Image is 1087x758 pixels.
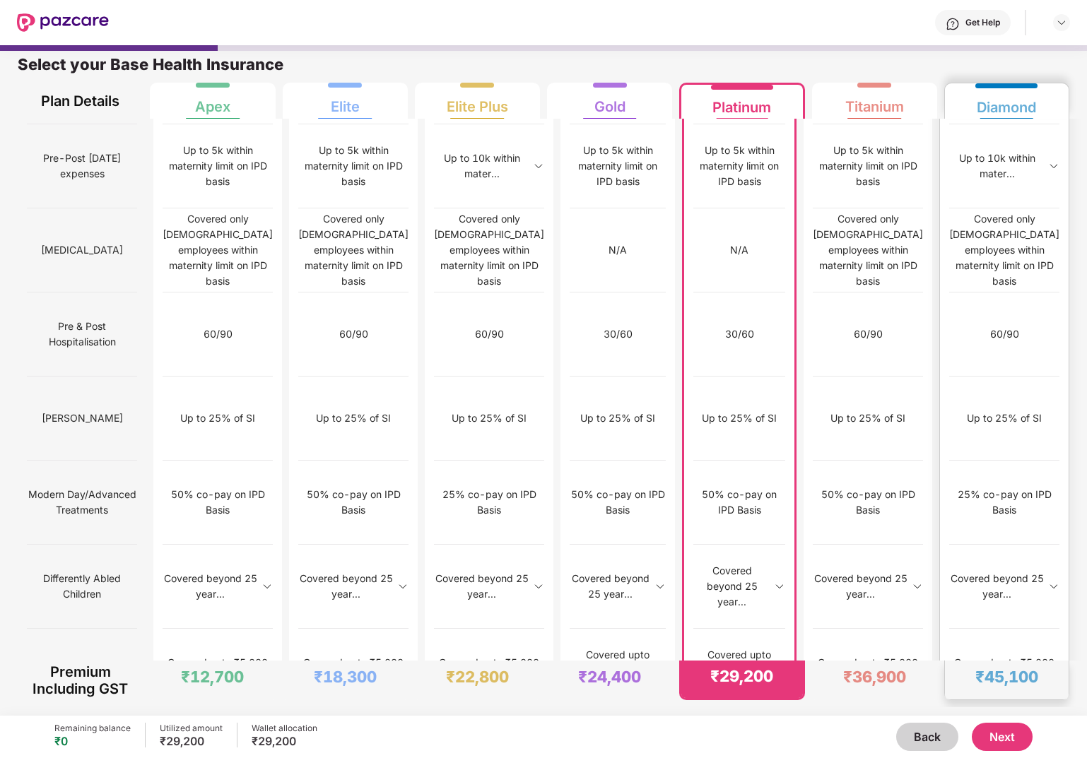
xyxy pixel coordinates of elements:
[949,150,1045,182] div: Up to 10k within mater...
[27,565,137,608] span: Differently Abled Children
[975,667,1038,687] div: ₹45,100
[204,326,233,342] div: 60/90
[42,405,123,432] span: [PERSON_NAME]
[712,88,771,116] div: Platinum
[475,326,504,342] div: 60/90
[27,83,134,119] div: Plan Details
[693,143,785,189] div: Up to 5k within maternity limit on IPD basis
[27,313,137,355] span: Pre & Post Hospitalisation
[434,655,544,686] div: Covered upto ₹5,000 per claim on IPD basis
[693,563,770,610] div: Covered beyond 25 year...
[434,487,544,518] div: 25% co-pay on IPD Basis
[1048,581,1059,592] img: svg+xml;base64,PHN2ZyBpZD0iRHJvcGRvd24tMzJ4MzIiIHhtbG5zPSJodHRwOi8vd3d3LnczLm9yZy8yMDAwL3N2ZyIgd2...
[397,581,409,592] img: svg+xml;base64,PHN2ZyBpZD0iRHJvcGRvd24tMzJ4MzIiIHhtbG5zPSJodHRwOi8vd3d3LnczLm9yZy8yMDAwL3N2ZyIgd2...
[298,211,409,289] div: Covered only [DEMOGRAPHIC_DATA] employees within maternity limit on IPD basis
[314,667,377,687] div: ₹18,300
[654,581,666,592] img: svg+xml;base64,PHN2ZyBpZD0iRHJvcGRvd24tMzJ4MzIiIHhtbG5zPSJodHRwOi8vd3d3LnczLm9yZy8yMDAwL3N2ZyIgd2...
[339,326,368,342] div: 60/90
[163,571,258,602] div: Covered beyond 25 year...
[813,143,923,189] div: Up to 5k within maternity limit on IPD basis
[854,326,883,342] div: 60/90
[41,237,123,263] span: [MEDICAL_DATA]
[813,571,908,602] div: Covered beyond 25 year...
[446,667,509,687] div: ₹22,800
[434,150,529,182] div: Up to 10k within mater...
[54,734,131,748] div: ₹0
[298,487,409,518] div: 50% co-pay on IPD Basis
[830,410,905,426] div: Up to 25% of SI
[331,87,360,115] div: Elite
[967,410,1042,426] div: Up to 25% of SI
[774,581,785,592] img: svg+xml;base64,PHN2ZyBpZD0iRHJvcGRvd24tMzJ4MzIiIHhtbG5zPSJodHRwOi8vd3d3LnczLm9yZy8yMDAwL3N2ZyIgd2...
[570,143,666,189] div: Up to 5k within maternity limit on IPD basis
[316,410,391,426] div: Up to 25% of SI
[912,581,923,592] img: svg+xml;base64,PHN2ZyBpZD0iRHJvcGRvd24tMzJ4MzIiIHhtbG5zPSJodHRwOi8vd3d3LnczLm9yZy8yMDAwL3N2ZyIgd2...
[163,143,273,189] div: Up to 5k within maternity limit on IPD basis
[252,734,317,748] div: ₹29,200
[262,581,273,592] img: svg+xml;base64,PHN2ZyBpZD0iRHJvcGRvd24tMzJ4MzIiIHhtbG5zPSJodHRwOi8vd3d3LnczLm9yZy8yMDAwL3N2ZyIgd2...
[946,17,960,31] img: svg+xml;base64,PHN2ZyBpZD0iSGVscC0zMngzMiIgeG1sbnM9Imh0dHA6Ly93d3cudzMub3JnLzIwMDAvc3ZnIiB3aWR0aD...
[434,571,529,602] div: Covered beyond 25 year...
[452,410,527,426] div: Up to 25% of SI
[609,242,627,258] div: N/A
[18,54,1069,83] div: Select your Base Health Insurance
[163,211,273,289] div: Covered only [DEMOGRAPHIC_DATA] employees within maternity limit on IPD basis
[845,87,904,115] div: Titanium
[252,723,317,734] div: Wallet allocation
[693,647,785,694] div: Covered upto ₹5,000 per claim on IPD basis
[594,87,625,115] div: Gold
[54,723,131,734] div: Remaining balance
[813,487,923,518] div: 50% co-pay on IPD Basis
[977,88,1036,116] div: Diamond
[813,655,923,686] div: Covered upto ₹5,000 per claim on IPD basis
[1048,160,1059,172] img: svg+xml;base64,PHN2ZyBpZD0iRHJvcGRvd24tMzJ4MzIiIHhtbG5zPSJodHRwOi8vd3d3LnczLm9yZy8yMDAwL3N2ZyIgd2...
[813,211,923,289] div: Covered only [DEMOGRAPHIC_DATA] employees within maternity limit on IPD basis
[730,242,748,258] div: N/A
[570,647,666,694] div: Covered upto ₹5,000 per claim on IPD basis
[578,667,641,687] div: ₹24,400
[570,571,651,602] div: Covered beyond 25 year...
[949,655,1059,686] div: Covered upto ₹5,000 per claim on IPD basis
[27,481,137,523] span: Modern Day/Advanced Treatments
[570,487,666,518] div: 50% co-pay on IPD Basis
[17,13,109,32] img: New Pazcare Logo
[965,17,1000,28] div: Get Help
[163,487,273,518] div: 50% co-pay on IPD Basis
[533,581,544,592] img: svg+xml;base64,PHN2ZyBpZD0iRHJvcGRvd24tMzJ4MzIiIHhtbG5zPSJodHRwOi8vd3d3LnczLm9yZy8yMDAwL3N2ZyIgd2...
[27,661,134,700] div: Premium Including GST
[447,87,508,115] div: Elite Plus
[896,723,958,751] button: Back
[580,410,655,426] div: Up to 25% of SI
[160,734,223,748] div: ₹29,200
[298,571,394,602] div: Covered beyond 25 year...
[29,657,136,684] span: Animal/ Serpent attack
[725,326,754,342] div: 30/60
[181,667,244,687] div: ₹12,700
[195,87,230,115] div: Apex
[710,666,773,686] div: ₹29,200
[693,487,785,518] div: 50% co-pay on IPD Basis
[604,326,633,342] div: 30/60
[972,723,1033,751] button: Next
[298,143,409,189] div: Up to 5k within maternity limit on IPD basis
[843,667,906,687] div: ₹36,900
[949,487,1059,518] div: 25% co-pay on IPD Basis
[163,655,273,686] div: Covered upto ₹5,000 per claim on IPD basis
[160,723,223,734] div: Utilized amount
[533,160,544,172] img: svg+xml;base64,PHN2ZyBpZD0iRHJvcGRvd24tMzJ4MzIiIHhtbG5zPSJodHRwOi8vd3d3LnczLm9yZy8yMDAwL3N2ZyIgd2...
[180,410,255,426] div: Up to 25% of SI
[434,211,544,289] div: Covered only [DEMOGRAPHIC_DATA] employees within maternity limit on IPD basis
[298,655,409,686] div: Covered upto ₹5,000 per claim on IPD basis
[1056,17,1067,28] img: svg+xml;base64,PHN2ZyBpZD0iRHJvcGRvd24tMzJ4MzIiIHhtbG5zPSJodHRwOi8vd3d3LnczLm9yZy8yMDAwL3N2ZyIgd2...
[990,326,1019,342] div: 60/90
[949,571,1045,602] div: Covered beyond 25 year...
[27,145,137,187] span: Pre-Post [DATE] expenses
[702,410,777,426] div: Up to 25% of SI
[949,211,1059,289] div: Covered only [DEMOGRAPHIC_DATA] employees within maternity limit on IPD basis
